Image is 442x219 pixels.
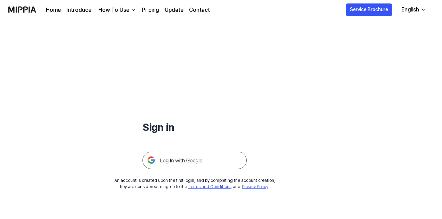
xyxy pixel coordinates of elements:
a: Update [165,6,183,14]
a: Pricing [142,6,159,14]
img: down [131,7,136,13]
img: 구글 로그인 버튼 [142,152,247,169]
a: Terms and Conditions [188,184,231,189]
button: Service Brochure [346,3,392,16]
button: English [396,3,430,17]
a: Privacy Policy [242,184,268,189]
div: How To Use [97,6,131,14]
a: Introduce [66,6,91,14]
a: Home [46,6,61,14]
h1: Sign in [142,119,247,135]
a: Contact [189,6,210,14]
button: How To Use [97,6,136,14]
div: English [400,6,420,14]
div: An account is created upon the first login, and by completing the account creation, they are cons... [114,177,275,190]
